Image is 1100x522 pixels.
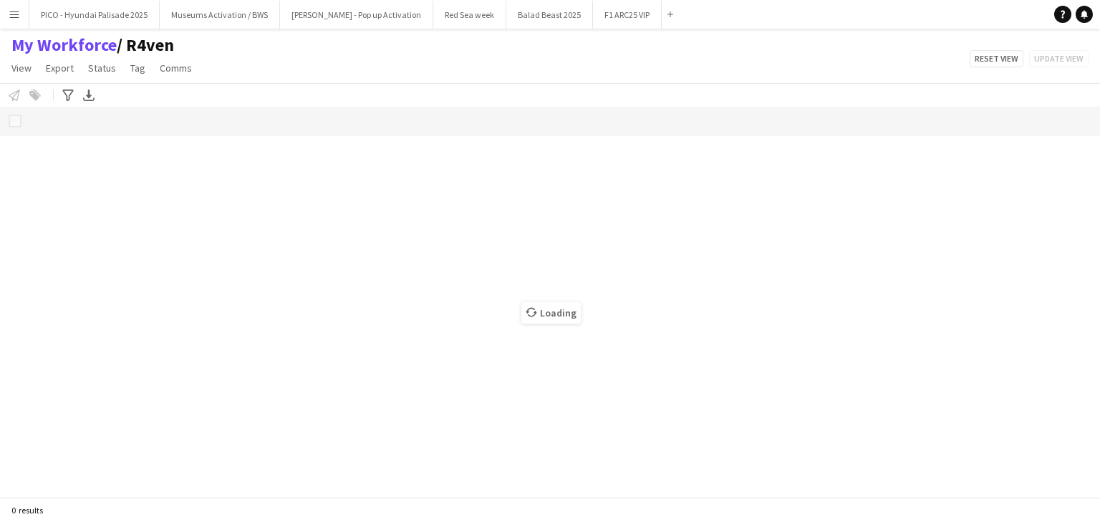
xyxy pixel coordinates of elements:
button: PICO - Hyundai Palisade 2025 [29,1,160,29]
span: Status [88,62,116,74]
span: R4ven [117,34,174,56]
a: Comms [154,59,198,77]
a: Status [82,59,122,77]
app-action-btn: Advanced filters [59,87,77,104]
span: Export [46,62,74,74]
span: Comms [160,62,192,74]
button: F1 ARC25 VIP [593,1,662,29]
button: Museums Activation / BWS [160,1,280,29]
button: Red Sea week [433,1,506,29]
app-action-btn: Export XLSX [80,87,97,104]
span: Tag [130,62,145,74]
a: Export [40,59,79,77]
span: Loading [521,302,581,324]
a: My Workforce [11,34,117,56]
a: View [6,59,37,77]
button: [PERSON_NAME] - Pop up Activation [280,1,433,29]
a: Tag [125,59,151,77]
button: Balad Beast 2025 [506,1,593,29]
button: Reset view [970,50,1023,67]
span: View [11,62,32,74]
